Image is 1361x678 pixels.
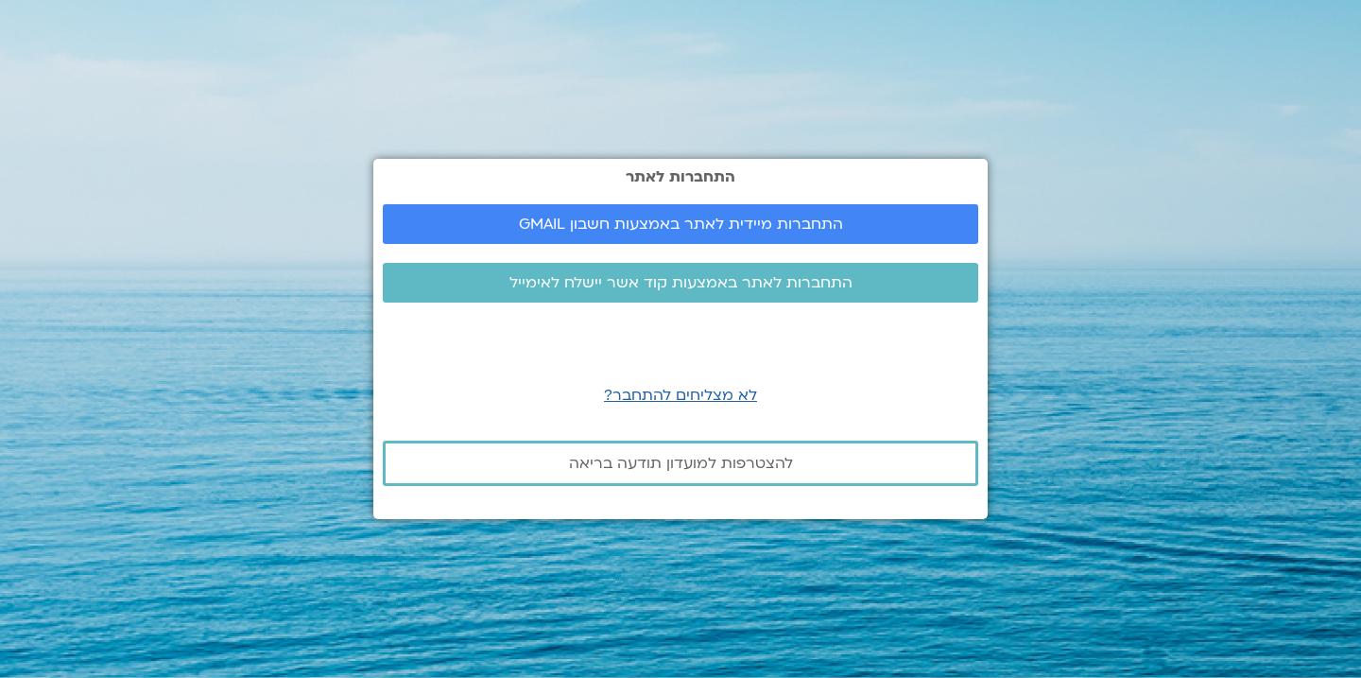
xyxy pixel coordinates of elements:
[383,263,978,303] a: התחברות לאתר באמצעות קוד אשר יישלח לאימייל
[383,204,978,244] a: התחברות מיידית לאתר באמצעות חשבון GMAIL
[569,455,793,472] span: להצטרפות למועדון תודעה בריאה
[519,216,843,233] span: התחברות מיידית לאתר באמצעות חשבון GMAIL
[383,168,978,185] h2: התחברות לאתר
[604,385,757,406] a: לא מצליחים להתחבר?
[383,441,978,486] a: להצטרפות למועדון תודעה בריאה
[509,274,853,291] span: התחברות לאתר באמצעות קוד אשר יישלח לאימייל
